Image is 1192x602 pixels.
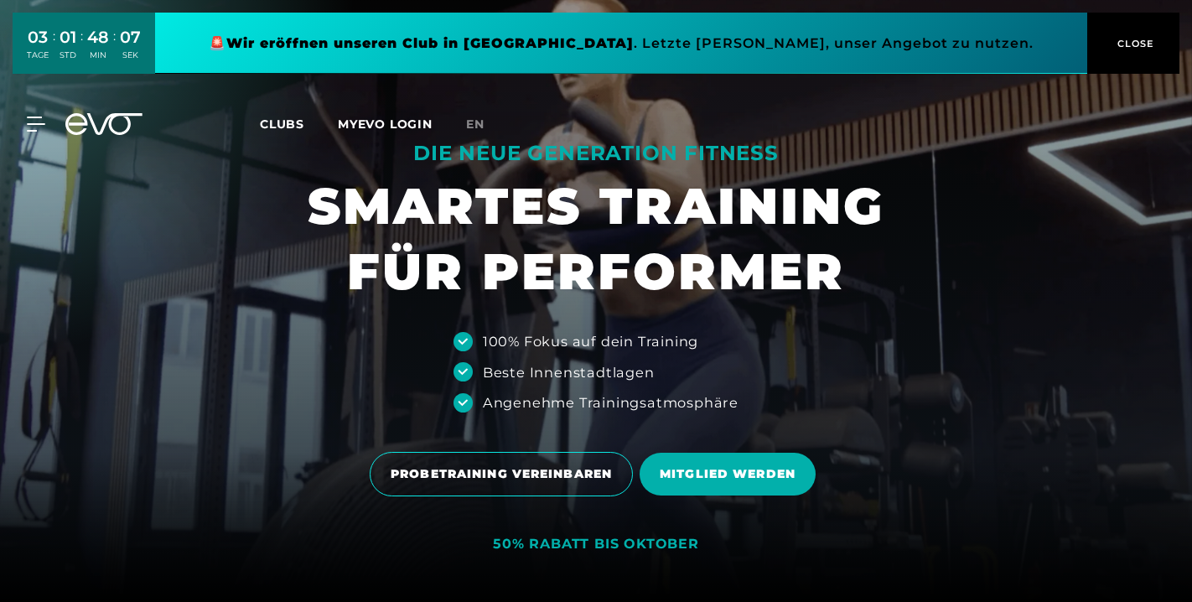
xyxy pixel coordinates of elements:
div: 01 [60,25,76,49]
div: MIN [87,49,109,61]
div: TAGE [27,49,49,61]
a: MITGLIED WERDEN [640,440,822,508]
div: SEK [120,49,141,61]
span: CLOSE [1113,36,1154,51]
div: 50% RABATT BIS OKTOBER [493,536,699,553]
a: Clubs [260,116,338,132]
div: STD [60,49,76,61]
button: CLOSE [1087,13,1179,74]
div: Beste Innenstadtlagen [483,362,655,382]
span: MITGLIED WERDEN [660,465,796,483]
span: Clubs [260,117,304,132]
div: Angenehme Trainingsatmosphäre [483,392,739,413]
span: en [466,117,485,132]
a: PROBETRAINING VEREINBAREN [370,439,640,509]
span: PROBETRAINING VEREINBAREN [391,465,612,483]
div: : [80,27,83,71]
a: MYEVO LOGIN [338,117,433,132]
a: en [466,115,505,134]
h1: SMARTES TRAINING FÜR PERFORMER [308,174,884,304]
div: : [53,27,55,71]
div: 100% Fokus auf dein Training [483,331,698,351]
div: 03 [27,25,49,49]
div: 07 [120,25,141,49]
div: 48 [87,25,109,49]
div: : [113,27,116,71]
